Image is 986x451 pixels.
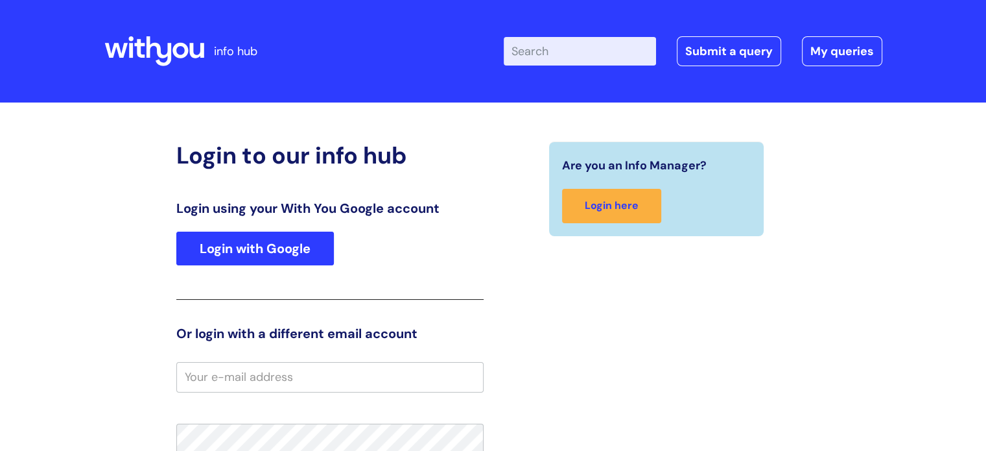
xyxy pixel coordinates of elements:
[176,201,484,216] h3: Login using your With You Google account
[176,362,484,392] input: Your e-mail address
[802,36,882,66] a: My queries
[176,326,484,341] h3: Or login with a different email account
[562,155,707,176] span: Are you an Info Manager?
[176,232,334,265] a: Login with Google
[504,37,656,66] input: Search
[214,41,257,62] p: info hub
[677,36,781,66] a: Submit a query
[176,141,484,169] h2: Login to our info hub
[562,189,661,223] a: Login here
